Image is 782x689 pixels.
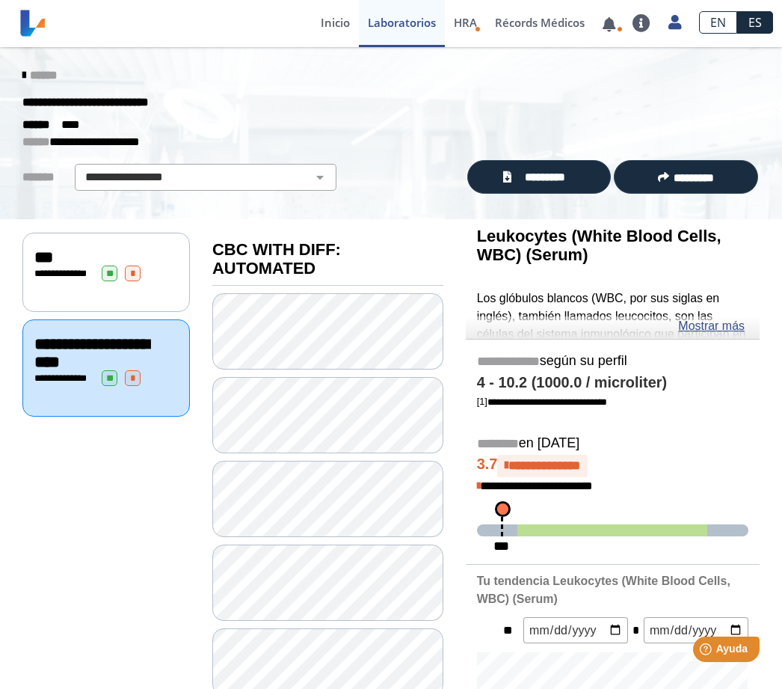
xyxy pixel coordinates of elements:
[523,617,628,643] input: mm/dd/yyyy
[477,396,607,407] a: [1]
[477,435,748,453] h5: en [DATE]
[212,240,341,278] b: CBC WITH DIFF: AUTOMATED
[477,290,748,612] p: Los glóbulos blancos (WBC, por sus siglas en inglés), también llamados leucocitos, son las célula...
[454,15,477,30] span: HRA
[649,631,766,673] iframe: Help widget launcher
[644,617,748,643] input: mm/dd/yyyy
[737,11,773,34] a: ES
[477,374,748,392] h4: 4 - 10.2 (1000.0 / microliter)
[699,11,737,34] a: EN
[477,455,748,477] h4: 3.7
[477,227,721,264] b: Leukocytes (White Blood Cells, WBC) (Serum)
[477,353,748,370] h5: según su perfil
[477,575,730,605] b: Tu tendencia Leukocytes (White Blood Cells, WBC) (Serum)
[678,317,745,335] a: Mostrar más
